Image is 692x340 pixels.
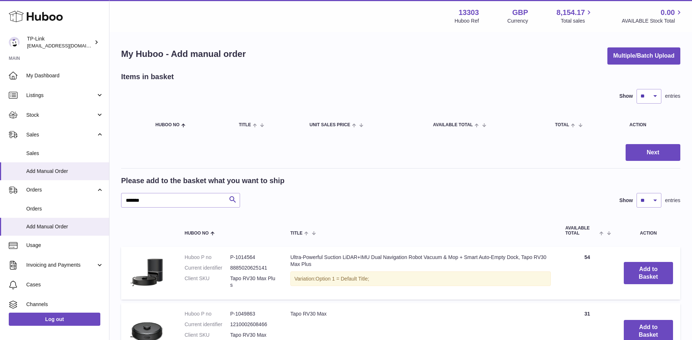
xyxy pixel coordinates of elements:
[26,223,104,230] span: Add Manual Order
[607,47,680,65] button: Multiple/Batch Upload
[27,35,93,49] div: TP-Link
[26,92,96,99] span: Listings
[624,262,673,285] button: Add to Basket
[185,231,209,236] span: Huboo no
[316,276,369,282] span: Option 1 = Default Title;
[230,254,276,261] dd: P-1014564
[665,197,680,204] span: entries
[455,18,479,24] div: Huboo Ref
[185,264,230,271] dt: Current identifier
[619,197,633,204] label: Show
[561,18,593,24] span: Total sales
[555,123,569,127] span: Total
[283,247,558,300] td: Ultra-Powerful Suction LiDAR+IMU Dual Navigation Robot Vacuum & Mop + Smart Auto-Empty Dock, Tapo...
[433,123,473,127] span: AVAILABLE Total
[26,186,96,193] span: Orders
[630,123,673,127] div: Action
[26,301,104,308] span: Channels
[26,131,96,138] span: Sales
[230,310,276,317] dd: P-1049863
[512,8,528,18] strong: GBP
[230,275,276,289] dd: Tapo RV30 Max Plus
[459,8,479,18] strong: 13303
[310,123,350,127] span: Unit Sales Price
[622,18,683,24] span: AVAILABLE Stock Total
[230,332,276,339] dd: Tapo RV30 Max
[622,8,683,24] a: 0.00 AVAILABLE Stock Total
[230,321,276,328] dd: 1210002608466
[121,176,285,186] h2: Please add to the basket what you want to ship
[185,321,230,328] dt: Current identifier
[557,8,594,24] a: 8,154.17 Total sales
[26,168,104,175] span: Add Manual Order
[565,226,598,235] span: AVAILABLE Total
[616,219,680,243] th: Action
[185,254,230,261] dt: Huboo P no
[27,43,107,49] span: [EMAIL_ADDRESS][DOMAIN_NAME]
[9,37,20,48] img: gaby.chen@tp-link.com
[9,313,100,326] a: Log out
[121,48,246,60] h1: My Huboo - Add manual order
[26,281,104,288] span: Cases
[665,93,680,100] span: entries
[128,254,165,290] img: Ultra-Powerful Suction LiDAR+IMU Dual Navigation Robot Vacuum & Mop + Smart Auto-Empty Dock, Tapo...
[558,247,616,300] td: 54
[26,242,104,249] span: Usage
[230,264,276,271] dd: 8885020625141
[185,310,230,317] dt: Huboo P no
[239,123,251,127] span: Title
[626,144,680,161] button: Next
[26,262,96,268] span: Invoicing and Payments
[185,332,230,339] dt: Client SKU
[26,112,96,119] span: Stock
[26,205,104,212] span: Orders
[290,271,551,286] div: Variation:
[121,72,174,82] h2: Items in basket
[155,123,179,127] span: Huboo no
[557,8,585,18] span: 8,154.17
[661,8,675,18] span: 0.00
[619,93,633,100] label: Show
[26,72,104,79] span: My Dashboard
[507,18,528,24] div: Currency
[26,150,104,157] span: Sales
[185,275,230,289] dt: Client SKU
[290,231,302,236] span: Title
